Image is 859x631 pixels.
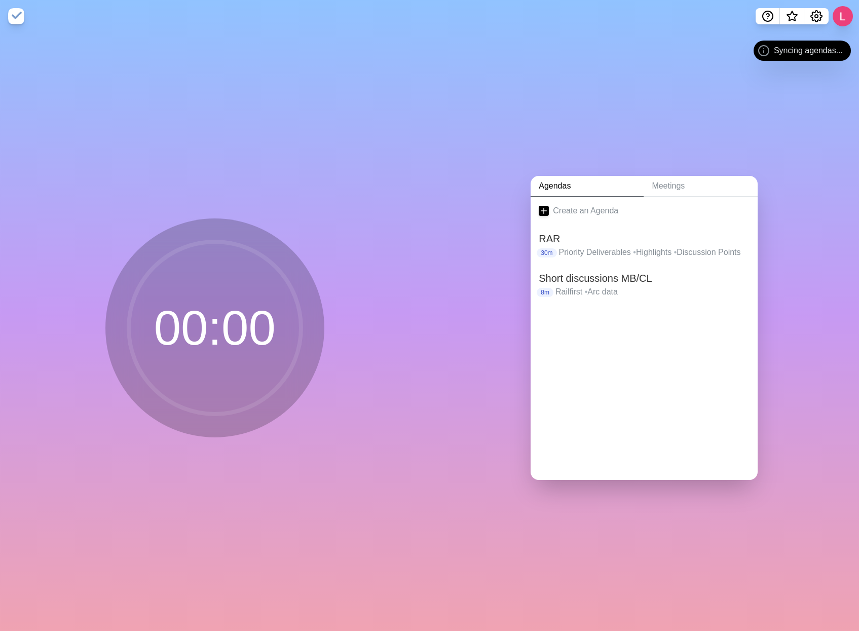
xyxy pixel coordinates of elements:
[633,248,636,256] span: •
[555,286,750,298] p: Railfirst Arc data
[644,176,758,197] a: Meetings
[539,271,750,286] h2: Short discussions MB/CL
[531,197,758,225] a: Create an Agenda
[674,248,677,256] span: •
[539,231,750,246] h2: RAR
[585,287,588,296] span: •
[531,176,644,197] a: Agendas
[559,246,750,258] p: Priority Deliverables Highlights Discussion Points
[8,8,24,24] img: timeblocks logo
[537,288,553,297] p: 8m
[537,248,556,257] p: 30m
[756,8,780,24] button: Help
[780,8,804,24] button: What’s new
[804,8,829,24] button: Settings
[774,45,843,57] span: Syncing agendas...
